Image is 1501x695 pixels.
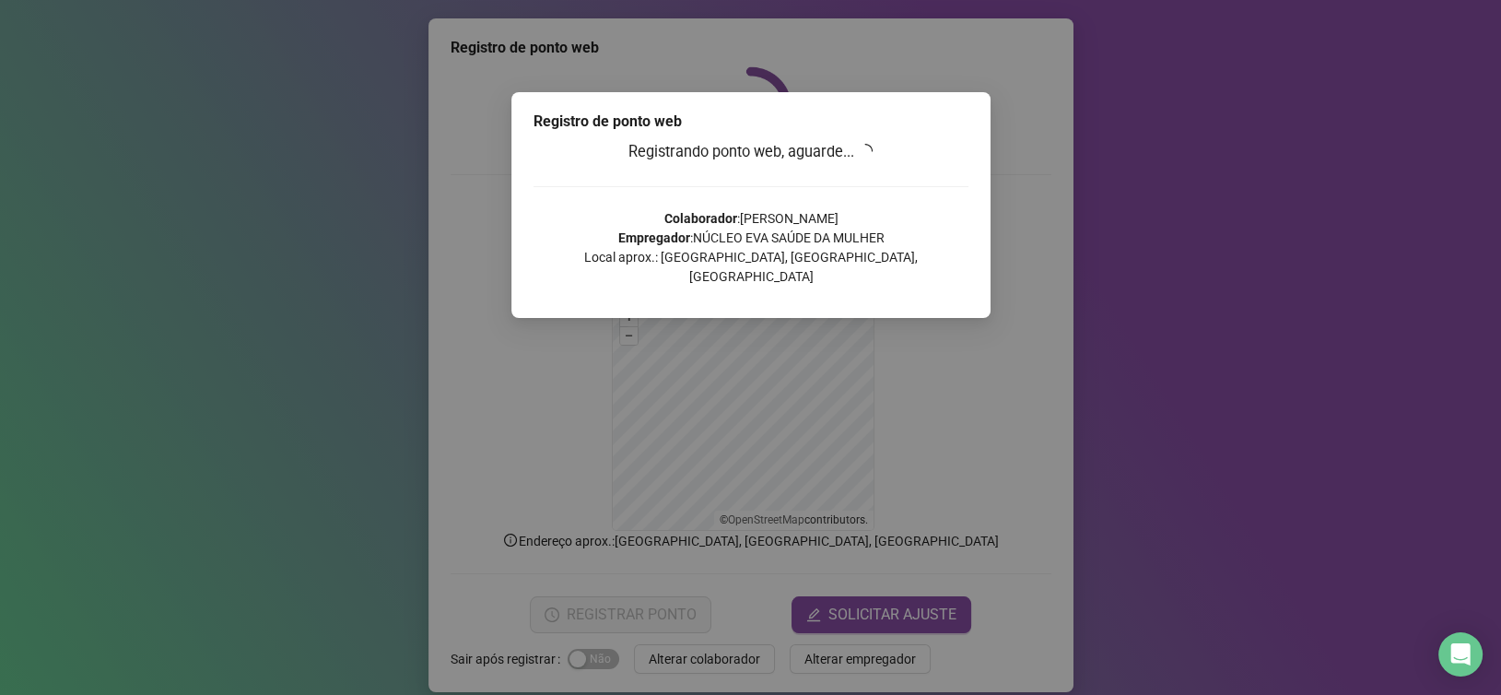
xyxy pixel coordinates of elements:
div: Open Intercom Messenger [1438,632,1483,677]
strong: Empregador [617,230,689,245]
div: Registro de ponto web [534,111,968,133]
span: loading [856,142,875,161]
h3: Registrando ponto web, aguarde... [534,140,968,164]
strong: Colaborador [663,211,736,226]
p: : [PERSON_NAME] : NÚCLEO EVA SAÚDE DA MULHER Local aprox.: [GEOGRAPHIC_DATA], [GEOGRAPHIC_DATA], ... [534,209,968,287]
